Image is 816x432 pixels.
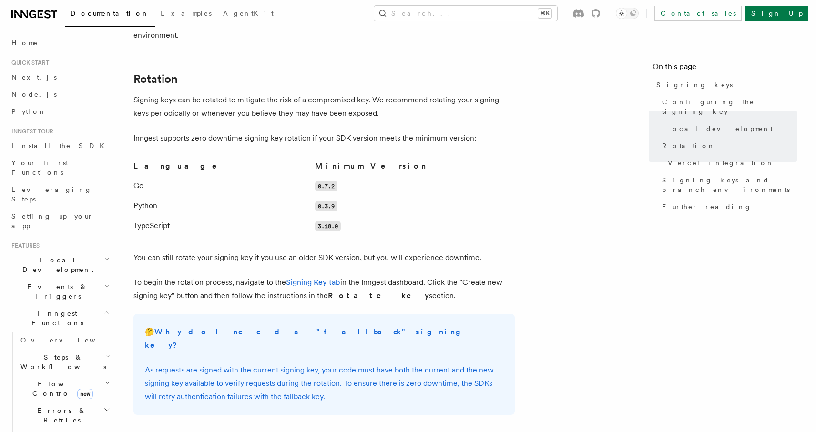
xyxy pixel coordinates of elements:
[133,72,178,86] a: Rotation
[745,6,808,21] a: Sign Up
[11,38,38,48] span: Home
[664,154,797,171] a: Vercel integration
[658,198,797,215] a: Further reading
[145,363,503,403] p: As requests are signed with the current signing key, your code must have both the current and the...
[217,3,279,26] a: AgentKit
[653,76,797,93] a: Signing keys
[658,171,797,198] a: Signing keys and branch environments
[311,160,515,176] th: Minimum Version
[654,6,742,21] a: Contact sales
[658,120,797,137] a: Local development
[133,176,311,196] td: Go
[145,325,503,352] p: 🤔
[133,251,515,264] p: You can still rotate your signing key if you use an older SDK version, but you will experience do...
[8,251,112,278] button: Local Development
[658,93,797,120] a: Configuring the signing key
[662,124,773,133] span: Local development
[11,142,110,150] span: Install the SDK
[662,175,797,194] span: Signing keys and branch environments
[11,90,57,98] span: Node.js
[8,137,112,154] a: Install the SDK
[133,93,515,120] p: Signing keys can be rotated to mitigate the risk of a compromised key. We recommend rotating your...
[133,160,311,176] th: Language
[8,208,112,234] a: Setting up your app
[65,3,155,27] a: Documentation
[8,242,40,250] span: Features
[8,59,49,67] span: Quick start
[8,86,112,103] a: Node.js
[286,278,340,287] a: Signing Key tab
[653,61,797,76] h4: On this page
[8,255,104,274] span: Local Development
[17,352,106,372] span: Steps & Workflows
[133,196,311,216] td: Python
[8,128,53,135] span: Inngest tour
[17,379,105,398] span: Flow Control
[8,309,103,328] span: Inngest Functions
[8,282,104,301] span: Events & Triggers
[11,108,46,115] span: Python
[223,10,274,17] span: AgentKit
[8,69,112,86] a: Next.js
[145,327,468,350] strong: Why do I need a "fallback" signing key?
[8,34,112,51] a: Home
[17,375,112,402] button: Flow Controlnew
[17,402,112,429] button: Errors & Retries
[8,103,112,120] a: Python
[662,202,752,211] span: Further reading
[20,336,119,344] span: Overview
[8,278,112,305] button: Events & Triggers
[133,216,311,236] td: TypeScript
[133,131,515,145] p: Inngest supports zero downtime signing key rotation if your SDK version meets the minimum version:
[662,97,797,116] span: Configuring the signing key
[8,305,112,332] button: Inngest Functions
[658,137,797,154] a: Rotation
[8,181,112,208] a: Leveraging Steps
[11,212,93,230] span: Setting up your app
[17,332,112,349] a: Overview
[11,159,68,176] span: Your first Functions
[71,10,149,17] span: Documentation
[374,6,557,21] button: Search...⌘K
[11,73,57,81] span: Next.js
[538,9,551,18] kbd: ⌘K
[11,186,92,203] span: Leveraging Steps
[662,141,715,151] span: Rotation
[668,158,774,168] span: Vercel integration
[616,8,639,19] button: Toggle dark mode
[315,221,341,231] code: 3.18.0
[77,389,93,399] span: new
[315,201,337,211] code: 0.3.9
[155,3,217,26] a: Examples
[161,10,212,17] span: Examples
[8,154,112,181] a: Your first Functions
[328,291,429,300] strong: Rotate key
[17,406,103,425] span: Errors & Retries
[17,349,112,375] button: Steps & Workflows
[133,276,515,302] p: To begin the rotation process, navigate to the in the Inngest dashboard. Click the "Create new si...
[315,181,337,191] code: 0.7.2
[656,80,733,90] span: Signing keys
